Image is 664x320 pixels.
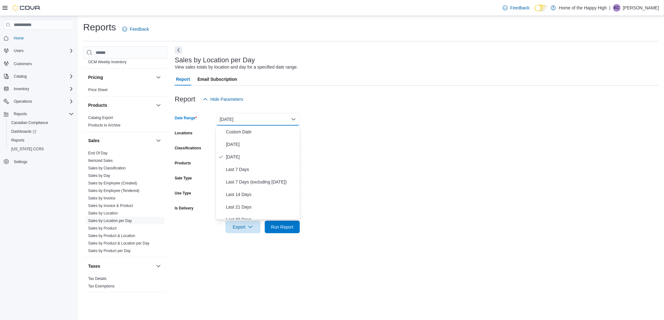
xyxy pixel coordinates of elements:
[88,226,117,230] a: Sales by Product
[88,60,127,64] a: OCM Weekly Inventory
[11,147,44,152] span: [US_STATE] CCRS
[535,5,548,11] input: Dark Mode
[175,95,195,103] h3: Report
[88,204,133,208] a: Sales by Invoice & Product
[510,5,529,11] span: Feedback
[88,241,149,246] span: Sales by Product & Location per Day
[83,114,167,132] div: Products
[271,224,294,230] span: Run Report
[88,123,120,128] span: Products to Archive
[88,196,115,200] a: Sales by Invoice
[83,149,167,257] div: Sales
[1,97,76,106] button: Operations
[216,126,300,219] div: Select listbox
[88,166,126,171] span: Sales by Classification
[226,153,297,161] span: [DATE]
[226,141,297,148] span: [DATE]
[6,145,76,153] button: [US_STATE] CCRS
[155,137,162,144] button: Sales
[6,136,76,145] button: Reports
[1,85,76,93] button: Inventory
[88,263,153,269] button: Taxes
[176,73,190,85] span: Report
[9,119,74,126] span: Canadian Compliance
[6,118,76,127] button: Canadian Compliance
[88,196,115,201] span: Sales by Invoice
[11,73,74,80] span: Catalog
[88,284,115,288] a: Tax Exemptions
[83,58,167,68] div: OCM
[88,219,132,223] a: Sales by Location per Day
[88,226,117,231] span: Sales by Product
[175,176,192,181] label: Sale Type
[609,4,611,12] p: |
[14,99,32,104] span: Operations
[229,221,257,233] span: Export
[88,188,139,193] a: Sales by Employee (Tendered)
[4,31,74,183] nav: Complex example
[88,233,135,238] span: Sales by Product & Location
[9,119,51,126] a: Canadian Compliance
[83,21,116,34] h1: Reports
[88,102,107,108] h3: Products
[226,191,297,198] span: Last 14 Days
[88,181,137,185] a: Sales by Employee (Created)
[83,86,167,96] div: Pricing
[175,46,182,54] button: Next
[88,158,113,163] span: Itemized Sales
[226,128,297,136] span: Custom Date
[11,98,35,105] button: Operations
[9,128,74,135] span: Dashboards
[226,203,297,211] span: Last 21 Days
[175,161,191,166] label: Products
[88,173,110,178] a: Sales by Day
[11,120,48,125] span: Canadian Compliance
[11,110,29,118] button: Reports
[216,113,300,126] button: [DATE]
[175,131,193,136] label: Locations
[88,102,153,108] button: Products
[175,64,298,70] div: View sales totals by location and day for a specified date range.
[226,166,297,173] span: Last 7 Days
[88,263,100,269] h3: Taxes
[265,221,300,233] button: Run Report
[1,34,76,43] button: Home
[200,93,246,106] button: Hide Parameters
[175,206,194,211] label: Is Delivery
[11,59,74,67] span: Customers
[1,157,76,166] button: Settings
[120,23,151,35] a: Feedback
[88,123,120,127] a: Products to Archive
[14,111,27,116] span: Reports
[88,88,108,92] a: Price Sheet
[11,60,34,68] a: Customers
[1,110,76,118] button: Reports
[88,181,137,186] span: Sales by Employee (Created)
[175,146,201,151] label: Classifications
[14,86,29,91] span: Inventory
[226,216,297,223] span: Last 30 Days
[88,166,126,170] a: Sales by Classification
[83,275,167,292] div: Taxes
[1,72,76,81] button: Catalog
[11,138,24,143] span: Reports
[14,74,27,79] span: Catalog
[210,96,243,102] span: Hide Parameters
[14,36,24,41] span: Home
[88,151,108,155] a: End Of Day
[175,56,255,64] h3: Sales by Location per Day
[14,159,27,164] span: Settings
[88,151,108,156] span: End Of Day
[88,211,118,216] span: Sales by Location
[9,145,74,153] span: Washington CCRS
[88,116,113,120] a: Catalog Export
[11,158,74,166] span: Settings
[155,262,162,270] button: Taxes
[11,73,29,80] button: Catalog
[11,85,32,93] button: Inventory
